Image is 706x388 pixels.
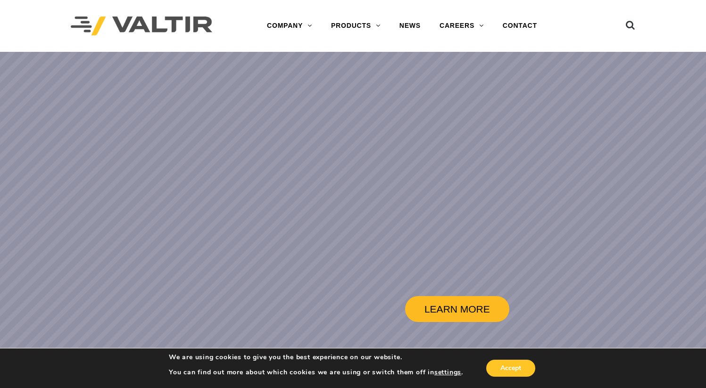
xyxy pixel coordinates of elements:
a: CAREERS [430,17,493,35]
a: COMPANY [257,17,322,35]
img: Valtir [71,17,212,36]
a: PRODUCTS [322,17,390,35]
button: Accept [486,360,535,377]
a: LEARN MORE [405,296,509,322]
button: settings [434,368,461,377]
a: CONTACT [493,17,547,35]
p: We are using cookies to give you the best experience on our website. [169,353,463,362]
p: You can find out more about which cookies we are using or switch them off in . [169,368,463,377]
a: NEWS [390,17,430,35]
